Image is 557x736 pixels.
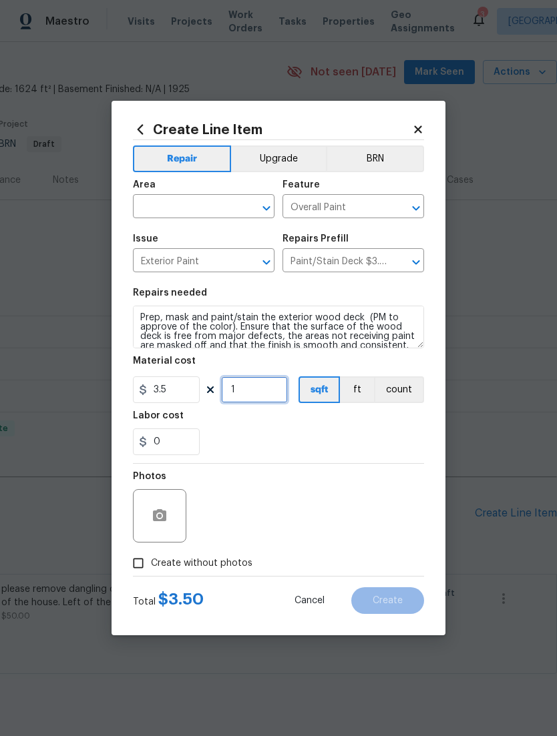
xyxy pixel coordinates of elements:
span: $ 3.50 [158,591,204,607]
button: Open [257,253,276,272]
textarea: Prep, mask and paint/stain the exterior wood deck (PM to approve of the color). Ensure that the s... [133,306,424,348]
button: Upgrade [231,145,327,172]
button: ft [340,376,374,403]
h5: Repairs needed [133,288,207,298]
button: Open [407,199,425,218]
span: Create without photos [151,557,252,571]
h5: Photos [133,472,166,481]
button: Open [407,253,425,272]
button: count [374,376,424,403]
h5: Issue [133,234,158,244]
button: Cancel [273,587,346,614]
span: Cancel [295,596,325,606]
h5: Repairs Prefill [283,234,349,244]
h5: Material cost [133,356,196,366]
h2: Create Line Item [133,122,412,137]
button: BRN [326,145,424,172]
button: Repair [133,145,231,172]
button: Open [257,199,276,218]
h5: Area [133,180,156,190]
button: Create [351,587,424,614]
button: sqft [299,376,340,403]
h5: Labor cost [133,411,184,420]
div: Total [133,593,204,609]
h5: Feature [283,180,320,190]
span: Create [373,596,403,606]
